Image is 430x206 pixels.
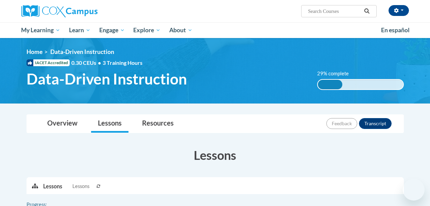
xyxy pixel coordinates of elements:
[317,70,356,77] label: 29% complete
[403,179,425,201] iframe: Button to launch messaging window
[99,26,125,34] span: Engage
[165,22,197,38] a: About
[71,59,103,67] span: 0.30 CEUs
[27,48,42,55] a: Home
[98,59,101,66] span: •
[359,118,392,129] button: Transcript
[21,5,98,17] img: Cox Campus
[103,59,142,66] span: 3 Training Hours
[72,183,89,190] span: Lessons
[27,59,70,66] span: IACET Accredited
[21,5,144,17] a: Cox Campus
[91,115,128,133] a: Lessons
[16,22,414,38] div: Main menu
[129,22,165,38] a: Explore
[169,26,192,34] span: About
[326,118,357,129] button: Feedback
[389,5,409,16] button: Account Settings
[95,22,129,38] a: Engage
[69,26,90,34] span: Learn
[40,115,84,133] a: Overview
[133,26,160,34] span: Explore
[362,7,372,15] button: Search
[65,22,95,38] a: Learn
[27,70,187,88] span: Data-Driven Instruction
[27,147,404,164] h3: Lessons
[381,26,410,34] span: En español
[17,22,65,38] a: My Learning
[50,48,114,55] span: Data-Driven Instruction
[318,80,343,89] div: 29% complete
[307,7,362,15] input: Search Courses
[135,115,180,133] a: Resources
[21,26,60,34] span: My Learning
[43,183,62,190] p: Lessons
[377,23,414,37] a: En español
